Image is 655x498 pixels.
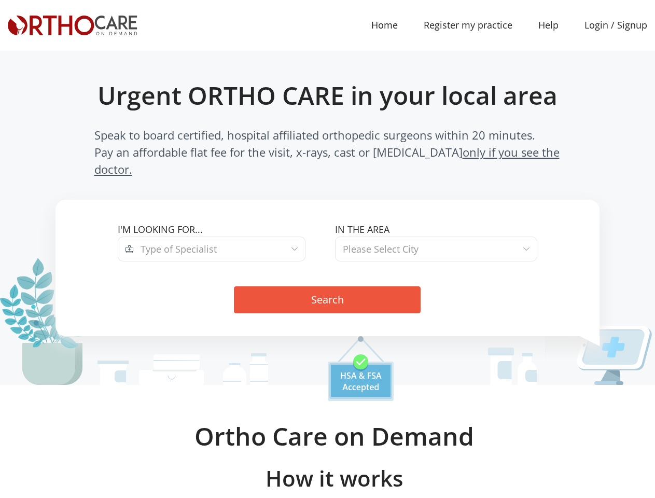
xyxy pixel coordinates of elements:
h3: How it works [21,465,647,491]
a: Help [525,13,572,37]
span: Type of Specialist [141,243,217,255]
button: Search [234,286,421,313]
label: I'm looking for... [118,223,319,237]
span: Speak to board certified, hospital affiliated orthopedic surgeons within 20 minutes. Pay an affor... [94,127,561,178]
a: Home [358,13,411,37]
h2: Ortho Care on Demand [21,421,647,451]
h1: Urgent ORTHO CARE in your local area [67,80,588,110]
a: Register my practice [411,13,525,37]
span: Please Select City [343,243,419,255]
label: In the area [335,223,537,237]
